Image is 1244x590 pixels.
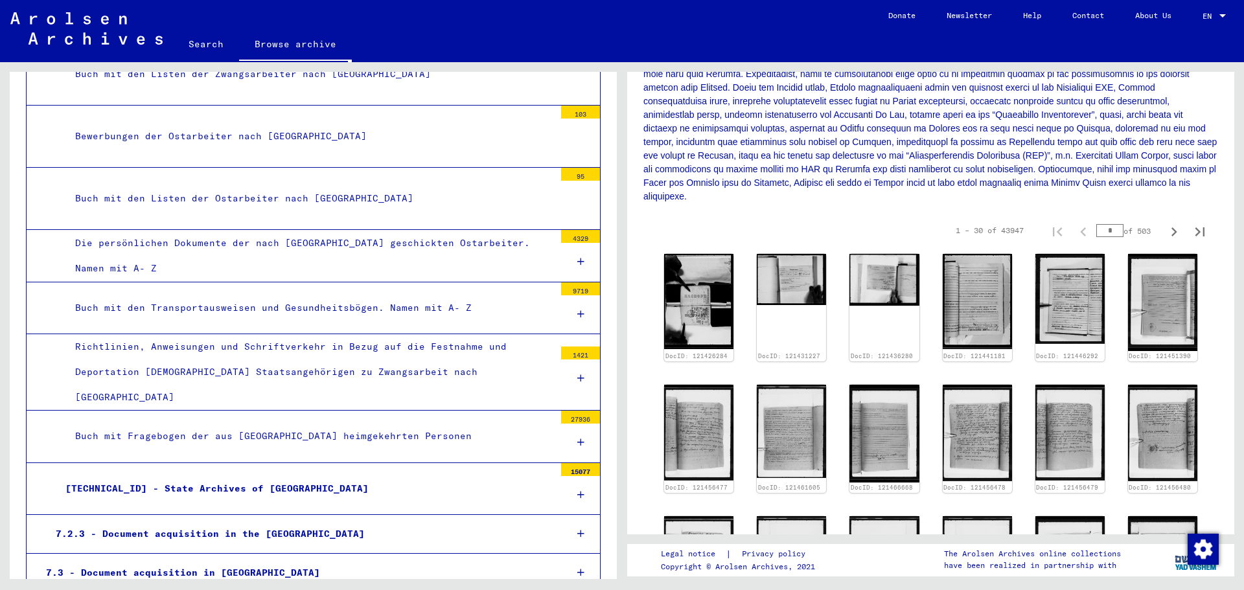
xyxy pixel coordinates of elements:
[561,168,600,181] div: 95
[239,28,352,62] a: Browse archive
[65,231,555,281] div: Die persönlichen Dokumente der nach [GEOGRAPHIC_DATA] geschickten Ostarbeiter. Namen mit A- Z
[1044,218,1070,244] button: First page
[757,254,826,305] img: 001.jpg
[65,334,555,411] div: Richtlinien, Anweisungen und Schriftverkehr in Bezug auf die Festnahme und Deportation [DEMOGRAPH...
[1036,352,1098,359] a: DocID: 121446292
[1203,12,1217,21] span: EN
[561,282,600,295] div: 9719
[1172,543,1221,576] img: yv_logo.png
[10,12,163,45] img: Arolsen_neg.svg
[757,385,826,477] img: 001.jpg
[849,254,919,306] img: 001.jpg
[661,547,821,561] div: |
[943,254,1012,349] img: 001.jpg
[664,254,733,349] img: 001.jpg
[65,295,555,321] div: Buch mit den Transportausweisen und Gesundheitsbögen. Namen mit A- Z
[1128,385,1197,481] img: 001.jpg
[944,560,1121,571] p: have been realized in partnership with
[65,186,555,211] div: Buch mit den Listen der Ostarbeiter nach [GEOGRAPHIC_DATA]
[561,411,600,424] div: 27936
[661,547,726,561] a: Legal notice
[851,484,913,491] a: DocID: 121466668
[1035,254,1105,344] img: 001.jpg
[1187,533,1218,564] div: Change consent
[665,352,728,359] a: DocID: 121426284
[561,346,600,359] div: 1421
[561,230,600,243] div: 4329
[851,352,913,359] a: DocID: 121436280
[65,424,555,449] div: Buch mit Fragebogen der aus [GEOGRAPHIC_DATA] heimgekehrten Personen
[1187,218,1213,244] button: Last page
[65,124,555,149] div: Bewerbungen der Ostarbeiter nach [GEOGRAPHIC_DATA]
[173,28,239,60] a: Search
[1096,225,1161,237] div: of 503
[731,547,821,561] a: Privacy policy
[661,561,821,573] p: Copyright © Arolsen Archives, 2021
[36,560,556,585] div: 7.3 - Document acquisition in [GEOGRAPHIC_DATA]
[1128,254,1197,350] img: 001.jpg
[944,548,1121,560] p: The Arolsen Archives online collections
[561,106,600,119] div: 103
[1161,218,1187,244] button: Next page
[1070,218,1096,244] button: Previous page
[665,484,728,491] a: DocID: 121456477
[56,476,555,501] div: [TECHNICAL_ID] - State Archives of [GEOGRAPHIC_DATA]
[1129,484,1191,491] a: DocID: 121456480
[46,521,556,547] div: 7.2.3 - Document acquisition in the [GEOGRAPHIC_DATA]
[1129,352,1191,359] a: DocID: 121451390
[561,463,600,476] div: 15077
[1035,385,1105,481] img: 001.jpg
[758,484,820,491] a: DocID: 121461605
[943,352,1006,359] a: DocID: 121441181
[758,352,820,359] a: DocID: 121431227
[664,385,733,481] img: 001.jpg
[943,385,1012,481] img: 001.jpg
[943,484,1006,491] a: DocID: 121456478
[1036,484,1098,491] a: DocID: 121456479
[849,385,919,482] img: 001.jpg
[1188,534,1219,565] img: Change consent
[65,62,555,87] div: Buch mit den Listen der Zwangsarbeiter nach [GEOGRAPHIC_DATA]
[956,225,1024,236] div: 1 – 30 of 43947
